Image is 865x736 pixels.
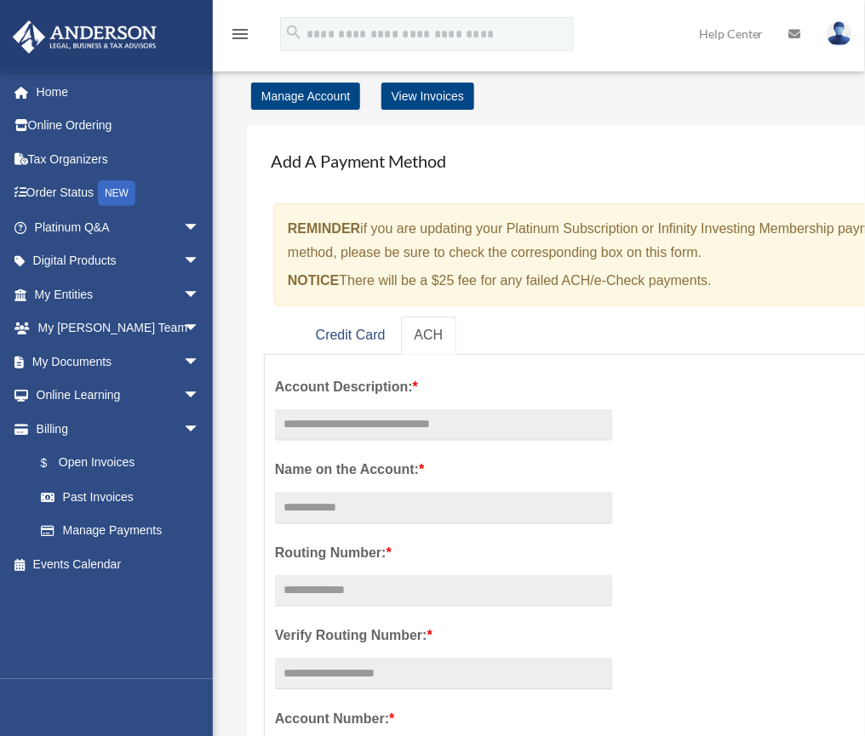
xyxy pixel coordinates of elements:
label: Account Number: [275,707,613,731]
a: $Open Invoices [24,446,226,481]
a: Platinum Q&Aarrow_drop_down [12,210,226,244]
strong: NOTICE [288,273,339,288]
a: ACH [401,317,457,355]
a: View Invoices [381,83,474,110]
a: Online Learningarrow_drop_down [12,379,226,413]
i: search [284,23,303,42]
div: NEW [98,180,135,206]
span: arrow_drop_down [183,345,217,379]
label: Verify Routing Number: [275,624,613,648]
label: Routing Number: [275,541,613,565]
span: arrow_drop_down [183,210,217,245]
a: Past Invoices [24,480,226,514]
label: Name on the Account: [275,458,613,482]
a: Digital Productsarrow_drop_down [12,244,226,278]
a: My Entitiesarrow_drop_down [12,277,226,311]
span: arrow_drop_down [183,244,217,279]
a: My [PERSON_NAME] Teamarrow_drop_down [12,311,226,345]
a: Tax Organizers [12,142,226,176]
img: Anderson Advisors Platinum Portal [8,20,162,54]
a: Manage Account [251,83,360,110]
a: menu [230,30,250,44]
span: arrow_drop_down [183,277,217,312]
img: User Pic [827,21,852,46]
a: Manage Payments [24,514,217,548]
span: arrow_drop_down [183,311,217,346]
label: Account Description: [275,375,613,399]
strong: REMINDER [288,221,360,236]
i: menu [230,24,250,44]
a: Online Ordering [12,109,226,143]
a: Credit Card [302,317,399,355]
a: Events Calendar [12,547,226,581]
span: arrow_drop_down [183,379,217,414]
a: Order StatusNEW [12,176,226,211]
span: $ [50,453,59,474]
span: arrow_drop_down [183,412,217,447]
a: My Documentsarrow_drop_down [12,345,226,379]
a: Home [12,75,226,109]
a: Billingarrow_drop_down [12,412,226,446]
